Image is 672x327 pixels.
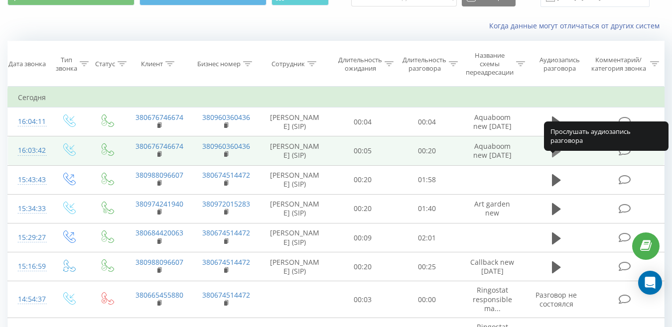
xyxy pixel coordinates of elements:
a: Когда данные могут отличаться от других систем [489,21,665,30]
div: Дата звонка [8,60,46,68]
td: 01:58 [395,165,459,194]
a: 380674514472 [202,228,250,237]
span: Разговор не состоялся [536,290,577,309]
a: 380960360436 [202,141,250,151]
a: 380684420063 [135,228,183,237]
td: Aquaboom new [DATE] [459,136,526,165]
td: 00:20 [331,194,395,223]
td: 00:04 [395,108,459,136]
div: 15:29:27 [18,228,39,247]
a: 380676746674 [135,112,183,122]
a: 380676746674 [135,141,183,151]
td: 00:09 [331,223,395,252]
td: 02:01 [395,223,459,252]
div: 15:43:43 [18,170,39,190]
a: 380972015283 [202,199,250,209]
a: 380665455880 [135,290,183,300]
td: 00:04 [331,108,395,136]
div: Статус [95,60,115,68]
a: 380974241940 [135,199,183,209]
td: [PERSON_NAME] (SIP) [259,223,331,252]
div: 14:54:37 [18,290,39,309]
div: Прослушать аудиозапись разговора [544,121,669,151]
td: [PERSON_NAME] (SIP) [259,252,331,281]
div: Комментарий/категория звонка [589,56,648,73]
a: 380674514472 [202,290,250,300]
div: Длительность ожидания [338,56,382,73]
div: 15:16:59 [18,257,39,276]
div: 16:04:11 [18,112,39,131]
div: Клиент [141,60,163,68]
td: [PERSON_NAME] (SIP) [259,165,331,194]
td: Сегодня [8,88,665,108]
td: 00:20 [395,136,459,165]
span: Ringostat responsible ma... [473,285,512,313]
div: Аудиозапись разговора [535,56,585,73]
a: 380674514472 [202,170,250,180]
td: 00:25 [395,252,459,281]
td: 00:20 [331,252,395,281]
a: 380988096607 [135,170,183,180]
td: 00:03 [331,281,395,318]
div: Тип звонка [56,56,77,73]
a: 380988096607 [135,257,183,267]
td: 00:05 [331,136,395,165]
td: Aquaboom new [DATE] [459,108,526,136]
div: Сотрудник [271,60,305,68]
div: 15:34:33 [18,199,39,218]
div: Длительность разговора [403,56,446,73]
td: [PERSON_NAME] (SIP) [259,108,331,136]
div: 16:03:42 [18,141,39,160]
div: Бизнес номер [197,60,241,68]
td: [PERSON_NAME] (SIP) [259,136,331,165]
td: Аrt garden new [459,194,526,223]
td: [PERSON_NAME] (SIP) [259,194,331,223]
div: Open Intercom Messenger [638,271,662,295]
td: 00:20 [331,165,395,194]
a: 380674514472 [202,257,250,267]
td: 01:40 [395,194,459,223]
td: 00:00 [395,281,459,318]
a: 380960360436 [202,112,250,122]
div: Название схемы переадресации [466,51,514,77]
td: Callback new [DATE] [459,252,526,281]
